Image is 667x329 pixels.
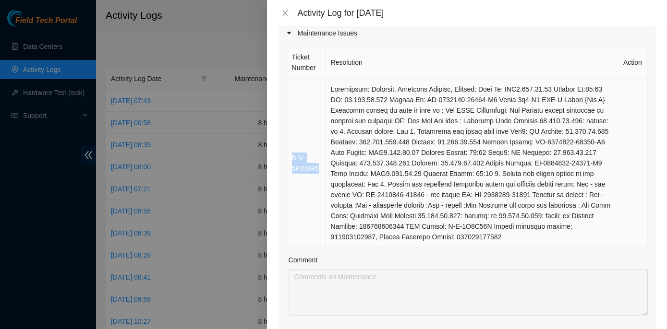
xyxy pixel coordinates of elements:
label: Comment [289,255,318,265]
td: Loremipsum: Dolorsit, Ametcons Adipisc, Elitsed: Doei Te: INC2.657.31.53 Utlabor Et:85:63 DO: 03.... [326,79,618,248]
th: Action [618,47,648,79]
th: Resolution [326,47,618,79]
button: Close [279,9,292,18]
span: caret-right [286,30,292,36]
textarea: Comment [289,269,648,316]
a: B-V-5PXI8R6 [292,154,319,172]
span: close [281,9,289,17]
th: Ticket Number [287,47,326,79]
div: Activity Log for [DATE] [298,8,655,18]
div: Maintenance Issues [279,22,655,44]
